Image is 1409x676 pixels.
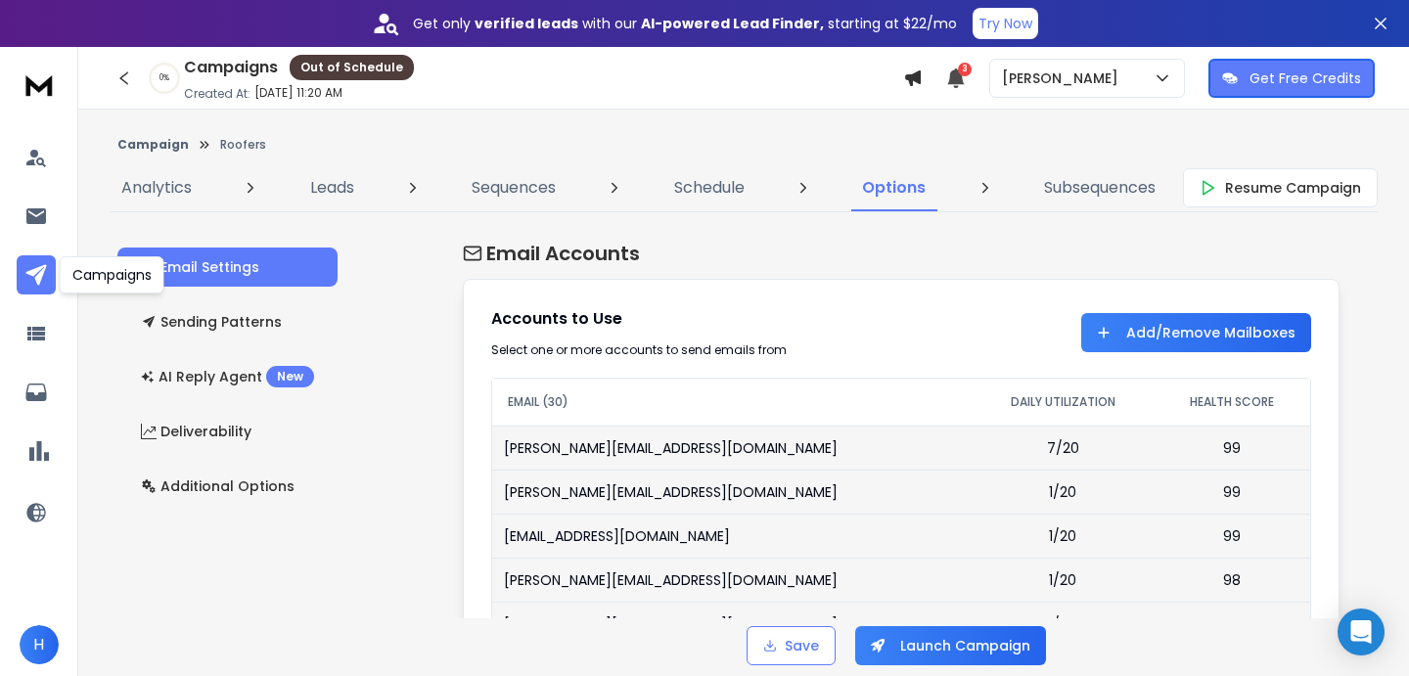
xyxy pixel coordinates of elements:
[504,570,838,590] p: [PERSON_NAME][EMAIL_ADDRESS][DOMAIN_NAME]
[850,164,937,211] a: Options
[862,176,926,200] p: Options
[413,14,957,33] p: Get only with our starting at $22/mo
[1155,379,1310,426] th: HEALTH SCORE
[674,176,745,200] p: Schedule
[310,176,354,200] p: Leads
[972,602,1155,646] td: 1/20
[159,72,169,84] p: 0 %
[491,307,882,331] h1: Accounts to Use
[460,164,568,211] a: Sequences
[662,164,756,211] a: Schedule
[184,56,278,79] h1: Campaigns
[1155,470,1310,514] td: 99
[141,312,282,332] p: Sending Patterns
[1081,313,1311,352] button: Add/Remove Mailboxes
[1032,164,1167,211] a: Subsequences
[1155,514,1310,558] td: 99
[1183,168,1378,207] button: Resume Campaign
[20,67,59,103] img: logo
[117,357,338,396] button: AI Reply AgentNew
[220,137,266,153] p: Roofers
[504,526,730,546] p: [EMAIL_ADDRESS][DOMAIN_NAME]
[504,614,838,634] p: [PERSON_NAME][EMAIL_ADDRESS][DOMAIN_NAME]
[141,366,314,387] p: AI Reply Agent
[973,8,1038,39] button: Try Now
[972,470,1155,514] td: 1/20
[747,626,836,665] button: Save
[855,626,1046,665] button: Launch Campaign
[972,426,1155,470] td: 7/20
[475,14,578,33] strong: verified leads
[117,412,338,451] button: Deliverability
[141,476,295,496] p: Additional Options
[20,625,59,664] button: H
[1155,558,1310,602] td: 98
[504,482,838,502] p: [PERSON_NAME][EMAIL_ADDRESS][DOMAIN_NAME]
[141,422,251,441] p: Deliverability
[978,14,1032,33] p: Try Now
[290,55,414,80] div: Out of Schedule
[1002,68,1126,88] p: [PERSON_NAME]
[472,176,556,200] p: Sequences
[492,379,973,426] th: EMAIL (30)
[1155,602,1310,646] td: 99
[972,379,1155,426] th: DAILY UTILIZATION
[266,366,314,387] div: New
[141,257,259,277] p: Email Settings
[491,342,882,358] div: Select one or more accounts to send emails from
[1155,426,1310,470] td: 99
[110,164,204,211] a: Analytics
[117,467,338,506] button: Additional Options
[117,137,189,153] button: Campaign
[958,63,972,76] span: 3
[972,514,1155,558] td: 1/20
[972,558,1155,602] td: 1/20
[1208,59,1375,98] button: Get Free Credits
[184,86,250,102] p: Created At:
[1044,176,1156,200] p: Subsequences
[117,248,338,287] button: Email Settings
[60,256,164,293] div: Campaigns
[504,438,838,458] p: [PERSON_NAME][EMAIL_ADDRESS][DOMAIN_NAME]
[463,240,1340,267] h1: Email Accounts
[1338,608,1385,655] div: Open Intercom Messenger
[1250,68,1361,88] p: Get Free Credits
[121,176,192,200] p: Analytics
[641,14,824,33] strong: AI-powered Lead Finder,
[117,302,338,341] button: Sending Patterns
[298,164,366,211] a: Leads
[254,85,342,101] p: [DATE] 11:20 AM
